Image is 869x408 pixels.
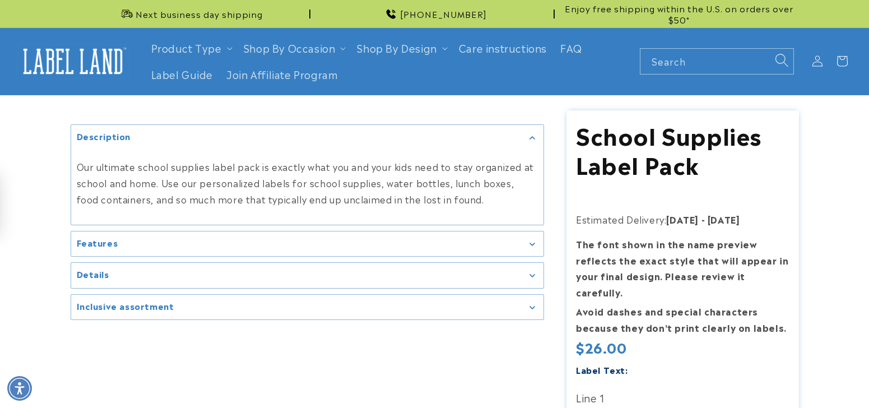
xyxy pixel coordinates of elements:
label: Line 1 [576,388,789,406]
a: FAQ [554,35,589,61]
a: Label Guide [145,61,220,87]
span: Care instructions [459,41,547,54]
h2: Description [77,131,131,142]
span: FAQ [560,41,582,54]
summary: Details [71,263,543,288]
p: Our ultimate school supplies label pack is exactly what you and your kids need to stay organized ... [77,159,538,207]
h2: Features [77,237,118,248]
span: Enjoy free shipping within the U.S. on orders over $50* [559,3,799,25]
span: $26.00 [576,339,627,356]
img: Label Land [17,44,129,78]
h2: Details [77,268,109,280]
strong: The font shown in the name preview reflects the exact style that will appear in your final design... [576,237,788,299]
strong: - [701,212,705,226]
summary: Features [71,231,543,257]
summary: Product Type [145,35,237,61]
h2: Inclusive assortment [77,300,174,312]
a: Label Land [13,40,133,83]
strong: [DATE] [666,212,699,226]
div: Accessibility Menu [7,376,32,401]
span: Next business day shipping [136,8,263,20]
summary: Shop By Occasion [237,35,351,61]
span: Shop By Occasion [244,41,336,54]
label: Label Text: [576,363,628,376]
span: [PHONE_NUMBER] [400,8,487,20]
a: Product Type [151,40,222,55]
strong: Avoid dashes and special characters because they don’t print clearly on labels. [576,304,787,334]
summary: Inclusive assortment [71,295,543,320]
media-gallery: Gallery Viewer [71,124,544,320]
summary: Description [71,125,543,150]
button: Search [769,48,794,73]
a: Care instructions [452,35,554,61]
span: Label Guide [151,68,213,81]
h1: School Supplies Label Pack [576,120,789,178]
span: Join Affiliate Program [226,68,338,81]
strong: [DATE] [708,212,740,226]
a: Shop By Design [357,40,436,55]
p: Estimated Delivery: [576,211,789,228]
summary: Shop By Design [350,35,452,61]
a: Join Affiliate Program [220,61,345,87]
